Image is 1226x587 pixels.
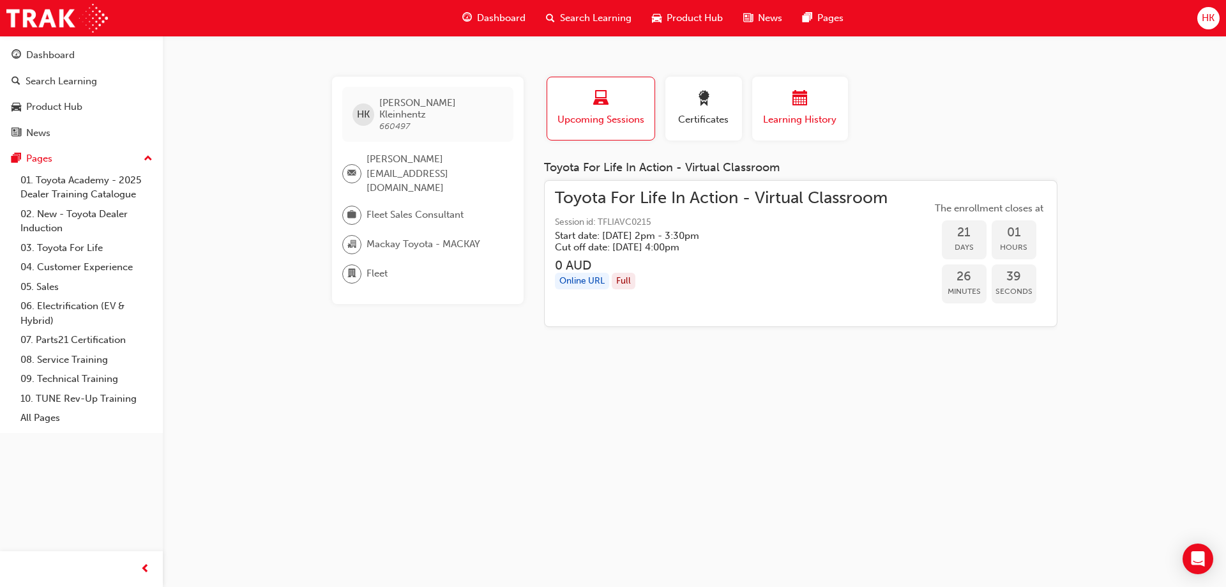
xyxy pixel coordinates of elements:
[792,5,854,31] a: pages-iconPages
[557,112,645,127] span: Upcoming Sessions
[15,277,158,297] a: 05. Sales
[11,128,21,139] span: news-icon
[942,225,987,240] span: 21
[1197,7,1220,29] button: HK
[555,191,1047,317] a: Toyota For Life In Action - Virtual ClassroomSession id: TFLIAVC0215Start date: [DATE] 2pm - 3:30...
[762,112,838,127] span: Learning History
[612,273,635,290] div: Full
[743,10,753,26] span: news-icon
[5,147,158,171] button: Pages
[652,10,662,26] span: car-icon
[555,258,888,273] h3: 0 AUD
[642,5,733,31] a: car-iconProduct Hub
[15,171,158,204] a: 01. Toyota Academy - 2025 Dealer Training Catalogue
[15,330,158,350] a: 07. Parts21 Certification
[536,5,642,31] a: search-iconSearch Learning
[5,121,158,145] a: News
[555,241,867,253] h5: Cut off date: [DATE] 4:00pm
[347,266,356,282] span: department-icon
[452,5,536,31] a: guage-iconDashboard
[367,208,464,222] span: Fleet Sales Consultant
[555,230,867,241] h5: Start date: [DATE] 2pm - 3:30pm
[942,270,987,284] span: 26
[462,10,472,26] span: guage-icon
[15,350,158,370] a: 08. Service Training
[347,165,356,182] span: email-icon
[544,161,1057,175] div: Toyota For Life In Action - Virtual Classroom
[5,43,158,67] a: Dashboard
[26,100,82,114] div: Product Hub
[992,225,1036,240] span: 01
[11,153,21,165] span: pages-icon
[15,238,158,258] a: 03. Toyota For Life
[15,204,158,238] a: 02. New - Toyota Dealer Induction
[803,10,812,26] span: pages-icon
[992,240,1036,255] span: Hours
[817,11,844,26] span: Pages
[547,77,655,141] button: Upcoming Sessions
[667,11,723,26] span: Product Hub
[11,50,21,61] span: guage-icon
[5,70,158,93] a: Search Learning
[15,389,158,409] a: 10. TUNE Rev-Up Training
[15,408,158,428] a: All Pages
[26,74,97,89] div: Search Learning
[477,11,526,26] span: Dashboard
[144,151,153,167] span: up-icon
[347,207,356,224] span: briefcase-icon
[932,201,1047,216] span: The enrollment closes at
[379,97,503,120] span: [PERSON_NAME] Kleinhentz
[992,270,1036,284] span: 39
[11,76,20,88] span: search-icon
[593,91,609,108] span: laptop-icon
[15,296,158,330] a: 06. Electrification (EV & Hybrid)
[140,561,150,577] span: prev-icon
[942,240,987,255] span: Days
[347,236,356,253] span: organisation-icon
[26,48,75,63] div: Dashboard
[367,266,388,281] span: Fleet
[367,237,480,252] span: Mackay Toyota - MACKAY
[5,95,158,119] a: Product Hub
[555,215,888,230] span: Session id: TFLIAVC0215
[992,284,1036,299] span: Seconds
[357,107,370,122] span: HK
[15,369,158,389] a: 09. Technical Training
[1202,11,1215,26] span: HK
[555,191,888,206] span: Toyota For Life In Action - Virtual Classroom
[1183,544,1213,574] div: Open Intercom Messenger
[15,257,158,277] a: 04. Customer Experience
[379,121,410,132] span: 660497
[26,126,50,141] div: News
[675,112,732,127] span: Certificates
[367,152,503,195] span: [PERSON_NAME][EMAIL_ADDRESS][DOMAIN_NAME]
[11,102,21,113] span: car-icon
[5,41,158,147] button: DashboardSearch LearningProduct HubNews
[560,11,632,26] span: Search Learning
[792,91,808,108] span: calendar-icon
[758,11,782,26] span: News
[665,77,742,141] button: Certificates
[733,5,792,31] a: news-iconNews
[752,77,848,141] button: Learning History
[6,4,108,33] img: Trak
[555,273,609,290] div: Online URL
[696,91,711,108] span: award-icon
[26,151,52,166] div: Pages
[546,10,555,26] span: search-icon
[942,284,987,299] span: Minutes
